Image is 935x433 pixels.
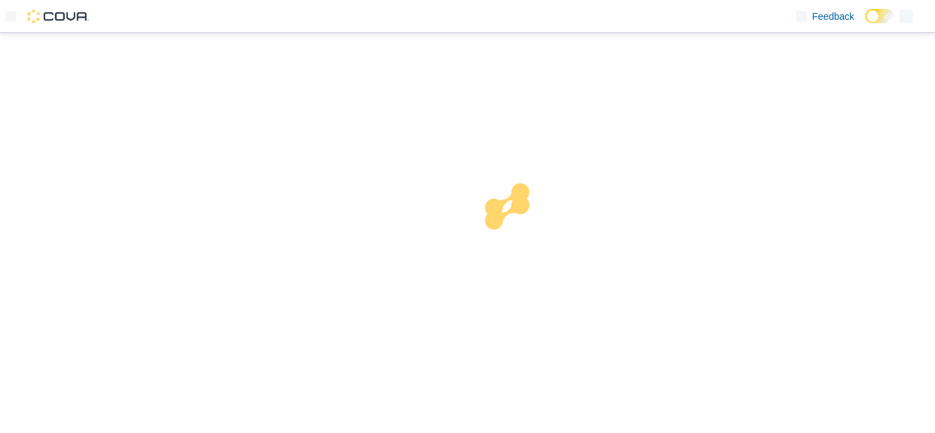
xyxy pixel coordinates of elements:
[467,173,570,276] img: cova-loader
[791,3,860,30] a: Feedback
[812,10,854,23] span: Feedback
[865,23,866,24] span: Dark Mode
[27,10,89,23] img: Cova
[865,9,894,23] input: Dark Mode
